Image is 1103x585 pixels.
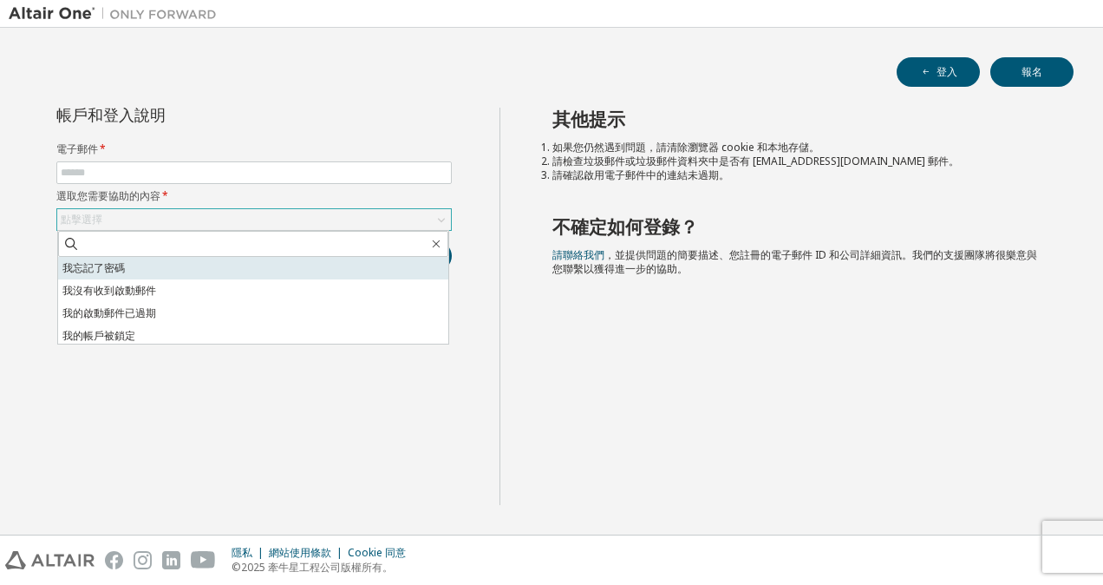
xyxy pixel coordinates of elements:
h2: 不確定如何登錄？ [552,215,1043,238]
img: facebook.svg [105,551,123,569]
li: 請檢查垃圾郵件或垃圾郵件資料夾中是否有 [EMAIL_ADDRESS][DOMAIN_NAME] 郵件。 [552,154,1043,168]
div: 隱私 [232,546,269,560]
img: linkedin.svg [162,551,180,569]
span: ，並提供問題的簡要描述、您註冊的電子郵件 ID 和公司詳細資訊。我們的支援團隊將很樂意與您聯繫以獲得進一步的協助。 [552,247,1037,276]
a: 請聯絡我們 [552,247,604,262]
div: 網站使用條款 [269,546,348,560]
font: 選取您需要協助的內容 [56,188,160,203]
button: 登入 [897,57,980,87]
img: altair_logo.svg [5,551,95,569]
p: © [232,560,416,575]
li: 我忘記了密碼 [58,257,448,279]
div: Cookie 同意 [348,546,416,560]
font: 電子郵件 [56,141,98,156]
img: youtube.svg [191,551,216,569]
li: 請確認啟用電子郵件中的連結未過期。 [552,168,1043,182]
img: 牽牛星一號 [9,5,225,23]
font: 2025 牽牛星工程公司版權所有。 [241,560,393,575]
font: 登入 [937,65,957,79]
div: 帳戶和登入說明 [56,108,373,122]
button: 報名 [990,57,1074,87]
h2: 其他提示 [552,108,1043,130]
div: 點擊選擇 [61,213,102,227]
div: 點擊選擇 [57,209,451,230]
img: instagram.svg [134,551,152,569]
li: 如果您仍然遇到問題，請清除瀏覽器 cookie 和本地存儲。 [552,141,1043,154]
